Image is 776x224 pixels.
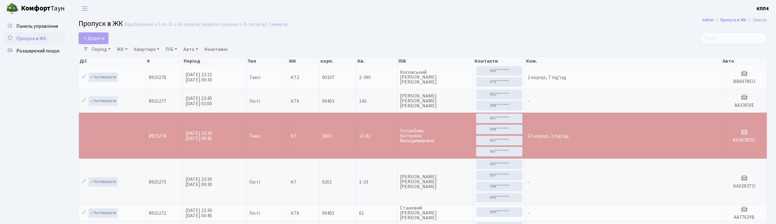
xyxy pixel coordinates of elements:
span: 8915272 [149,210,166,217]
span: - [528,98,529,105]
span: 13-82 [359,134,395,139]
span: [DATE] 23:30 [DATE] 00:45 [186,207,212,219]
a: Квартира [131,44,162,55]
a: ПІБ [163,44,180,55]
span: [PERSON_NAME] [PERSON_NAME] [PERSON_NAME] [400,174,471,189]
a: Скинути [269,22,287,27]
span: [PERSON_NAME] [PERSON_NAME] [PERSON_NAME] [400,93,471,108]
span: [DATE] 23:45 [DATE] 01:00 [186,95,212,107]
a: Admin [702,17,714,23]
span: КТ2 [291,75,317,80]
span: 00403 [322,98,334,105]
span: 61 [359,211,395,216]
img: logo.png [6,2,18,15]
span: 2 корпус, 7 під'їзд [528,74,566,81]
input: Пошук... [700,32,767,44]
a: Розширений пошук [3,45,65,57]
span: - [528,210,529,217]
span: [DATE] 23:15 [DATE] 00:30 [186,71,212,83]
span: КТ [291,134,317,139]
span: - [528,179,529,185]
a: Додати [79,32,108,44]
h5: KA2678OO [725,137,764,143]
span: Панель управління [16,23,58,30]
button: Переключити навігацію [77,3,92,14]
span: 13 корпус, 3 під'їзд [528,133,569,139]
a: Активувати [88,96,118,106]
span: 8915277 [149,98,166,105]
a: Активувати [88,177,118,187]
th: корп. [320,57,357,65]
span: Становий [PERSON_NAME] [PERSON_NAME] [400,205,471,220]
th: Період [183,57,247,65]
span: Пропуск в ЖК [79,18,123,29]
span: Таксі [249,75,260,80]
th: Кв. [357,57,398,65]
th: ЖК [288,57,320,65]
span: 8915274 [149,133,166,139]
span: Таксі [249,134,260,139]
span: КТ [291,180,317,185]
h5: ВВ6978ЕО [725,79,764,85]
span: 00401 [322,210,334,217]
span: Таун [21,3,65,14]
a: ЖК [114,44,130,55]
span: [DATE] 23:30 [DATE] 00:45 [186,130,212,142]
a: Панель управління [3,20,65,32]
b: Комфорт [21,3,51,13]
nav: breadcrumb [693,14,776,27]
span: Гості [249,211,260,216]
a: КПП4 [757,5,769,12]
a: Активувати [88,73,118,82]
li: Список [746,17,767,23]
a: Неактивні [202,44,230,55]
th: # [146,57,183,65]
span: 0201 [322,179,332,185]
th: Ком. [525,57,722,65]
h5: АА3303ІЕ [725,102,764,108]
th: Дії [79,57,146,65]
th: ПІБ [398,57,474,65]
th: Тип [247,57,288,65]
h5: КА0283ТО [725,183,764,189]
span: КТ6 [291,99,317,104]
span: Додати [83,35,104,42]
span: 2-390 [359,75,395,80]
a: Період [89,44,113,55]
span: 143 [359,99,395,104]
span: Косовський [PERSON_NAME] [PERSON_NAME] [400,70,471,85]
a: Пропуск в ЖК [720,17,746,23]
span: 8915278 [149,74,166,81]
a: Авто [181,44,201,55]
span: КТ6 [291,211,317,216]
span: 00107 [322,74,334,81]
th: Контакти [474,57,525,65]
span: Погребняк Катерина Володимирівна [400,128,471,143]
span: Гості [249,99,260,104]
span: 8915273 [149,179,166,185]
th: Авто [722,57,767,65]
a: Пропуск в ЖК [3,32,65,45]
span: Гості [249,180,260,185]
span: Пропуск в ЖК [16,35,47,42]
span: Розширений пошук [16,48,59,54]
span: 1-33 [359,180,395,185]
span: 3603 [322,133,332,139]
h5: AA7762YB [725,214,764,220]
a: Активувати [88,208,118,218]
span: [DATE] 23:30 [DATE] 00:30 [186,176,212,188]
div: Відображено з 1 по 25 з 26 записів (відфільтровано з 25 записів). [125,22,268,27]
